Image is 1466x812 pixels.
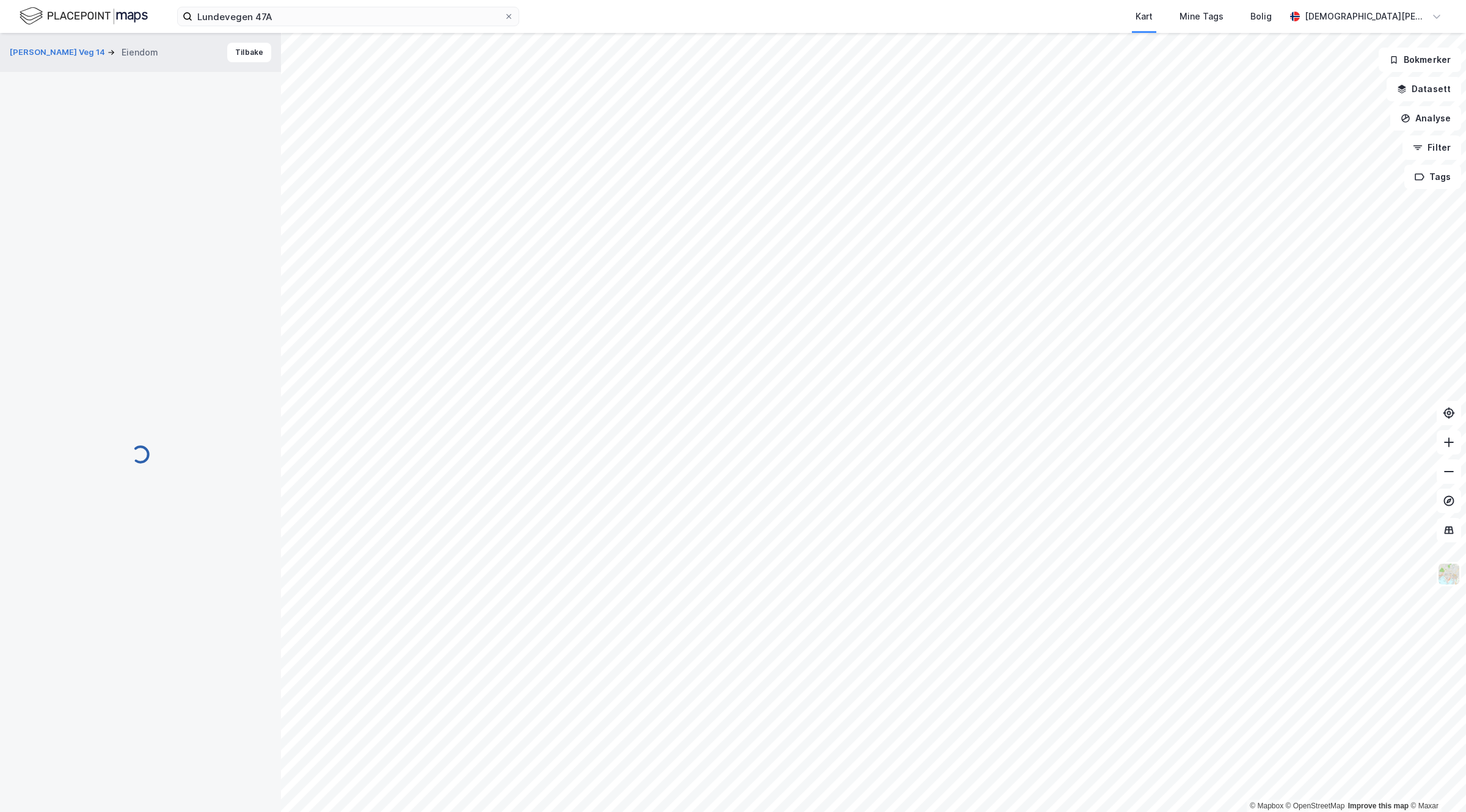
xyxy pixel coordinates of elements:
[1250,802,1283,810] a: Mapbox
[1180,9,1223,24] div: Mine Tags
[10,46,108,59] button: [PERSON_NAME] Veg 14
[1437,562,1461,586] img: Z
[1404,165,1461,189] button: Tags
[1136,9,1153,24] div: Kart
[1379,48,1461,72] button: Bokmerker
[131,445,150,464] img: spinner.a6d8c91a73a9ac5275cf975e30b51cfb.svg
[20,5,148,27] img: logo.f888ab2527a4732fd821a326f86c7f29.svg
[1405,753,1466,812] iframe: Chat Widget
[1390,106,1461,131] button: Analyse
[122,45,158,60] div: Eiendom
[1286,802,1345,810] a: OpenStreetMap
[1250,9,1272,24] div: Bolig
[1387,77,1461,101] button: Datasett
[192,7,504,26] input: Søk på adresse, matrikkel, gårdeiere, leietakere eller personer
[1402,135,1461,160] button: Filter
[227,43,271,62] button: Tilbake
[1305,9,1427,24] div: [DEMOGRAPHIC_DATA][PERSON_NAME]
[1348,802,1409,810] a: Improve this map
